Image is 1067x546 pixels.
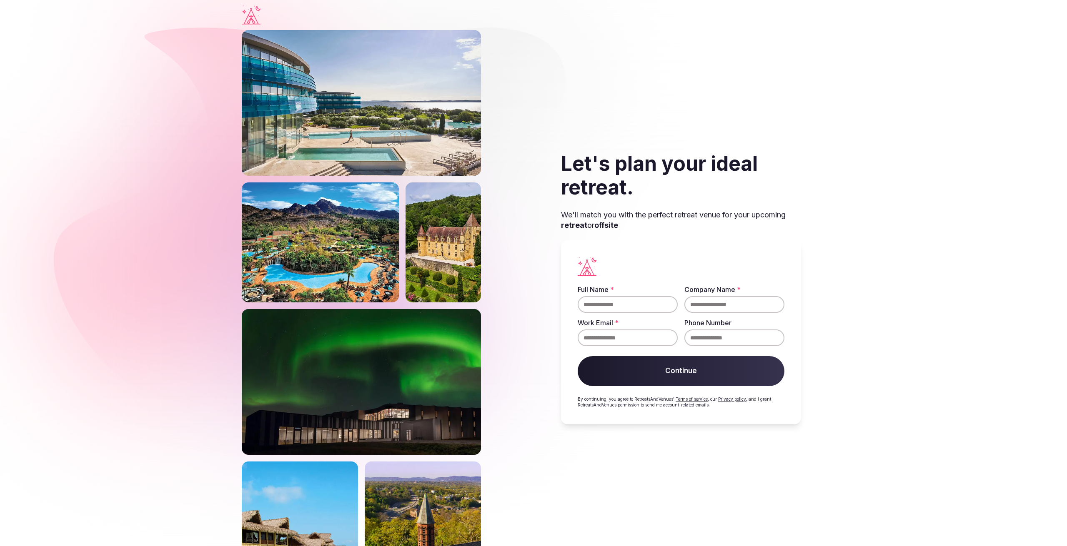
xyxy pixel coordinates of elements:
[561,221,587,229] strong: retreat
[561,209,801,230] p: We'll match you with the perfect retreat venue for your upcoming or
[578,286,678,293] label: Full Name
[594,221,618,229] strong: offsite
[242,182,399,302] img: Phoenix river ranch resort
[684,319,784,326] label: Phone Number
[718,396,746,401] a: Privacy policy
[684,286,784,293] label: Company Name
[242,30,481,176] img: Falkensteiner outdoor resort with pools
[578,319,678,326] label: Work Email
[242,309,481,455] img: Iceland northern lights
[578,356,784,386] button: Continue
[242,5,260,25] a: Visit the homepage
[578,396,784,408] p: By continuing, you agree to RetreatsAndVenues' , our , and I grant RetreatsAndVenues permission t...
[676,396,708,401] a: Terms of service
[561,152,801,199] h2: Let's plan your ideal retreat.
[406,182,481,302] img: Castle on a slope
